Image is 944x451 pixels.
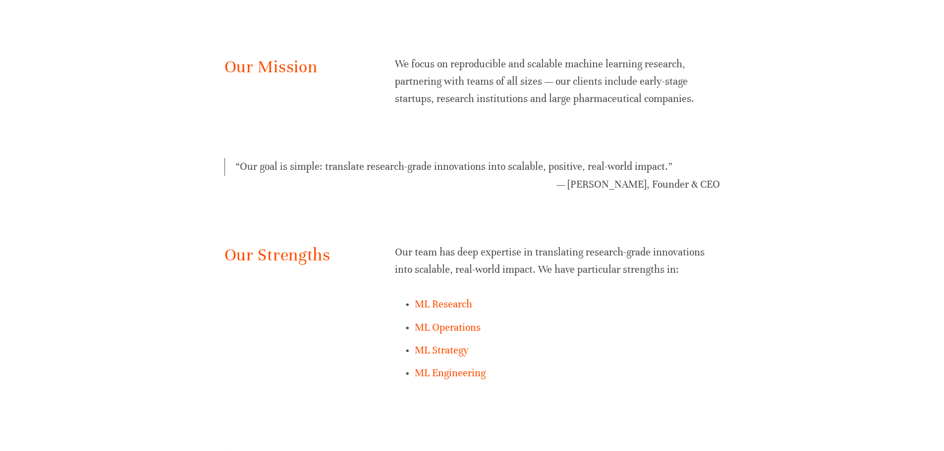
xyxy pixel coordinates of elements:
[415,367,486,379] a: ML Engineering
[236,160,240,173] span: “
[395,55,720,108] p: We focus on reproducible and scalable machine learning research, partnering with teams of all siz...
[415,298,472,310] a: ML Research
[415,344,469,356] a: ML Strategy
[224,176,720,193] figcaption: — [PERSON_NAME], Founder & CEO
[415,321,481,334] a: ML Operations
[224,244,379,267] h2: Our Strengths
[668,160,672,173] span: ”
[395,244,720,278] p: Our team has deep expertise in translating research-grade innovations into scalable, real-world i...
[224,158,720,175] blockquote: Our goal is simple: translate research-grade innovations into scalable, positive, real-world impact.
[224,55,720,79] h2: Our Mission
